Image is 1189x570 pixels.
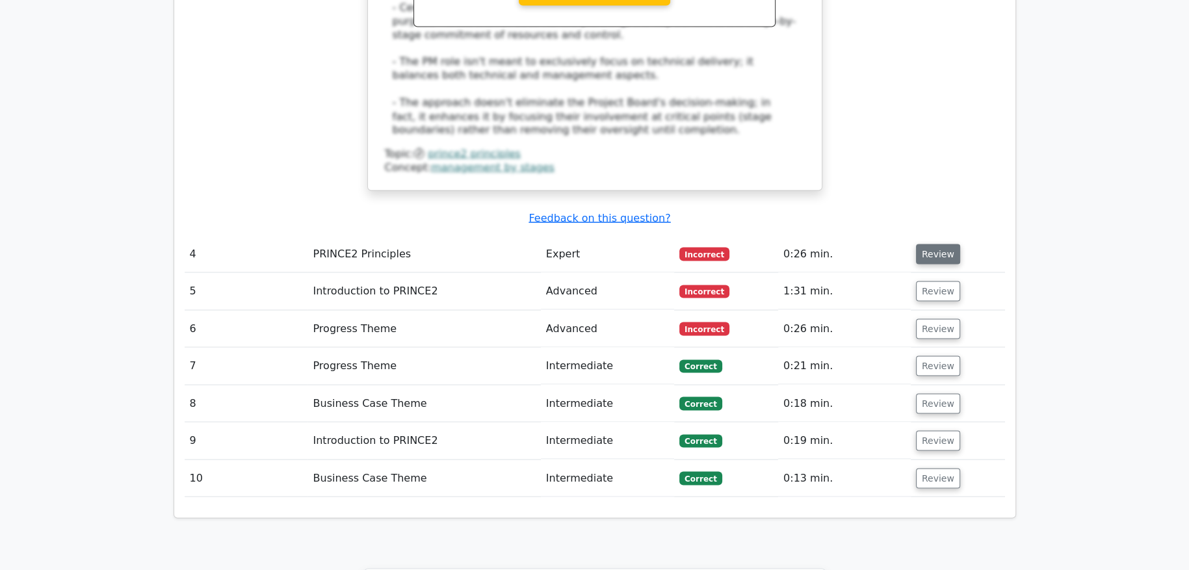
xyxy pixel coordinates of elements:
[307,422,540,459] td: Introduction to PRINCE2
[541,235,674,272] td: Expert
[307,460,540,497] td: Business Case Theme
[185,385,308,422] td: 8
[307,272,540,309] td: Introduction to PRINCE2
[431,161,555,173] a: management by stages
[307,385,540,422] td: Business Case Theme
[916,393,960,413] button: Review
[778,385,911,422] td: 0:18 min.
[679,247,729,260] span: Incorrect
[185,422,308,459] td: 9
[916,281,960,301] button: Review
[778,310,911,347] td: 0:26 min.
[778,460,911,497] td: 0:13 min.
[679,434,722,447] span: Correct
[916,468,960,488] button: Review
[185,235,308,272] td: 4
[679,285,729,298] span: Incorrect
[185,460,308,497] td: 10
[541,347,674,384] td: Intermediate
[541,422,674,459] td: Intermediate
[307,235,540,272] td: PRINCE2 Principles
[428,147,521,159] a: prince2 principles
[185,310,308,347] td: 6
[916,318,960,339] button: Review
[778,422,911,459] td: 0:19 min.
[541,460,674,497] td: Intermediate
[541,272,674,309] td: Advanced
[185,272,308,309] td: 5
[778,272,911,309] td: 1:31 min.
[778,235,911,272] td: 0:26 min.
[679,471,722,484] span: Correct
[679,322,729,335] span: Incorrect
[916,356,960,376] button: Review
[679,359,722,372] span: Correct
[385,161,805,174] div: Concept:
[916,430,960,450] button: Review
[541,310,674,347] td: Advanced
[385,147,805,161] div: Topic:
[679,396,722,409] span: Correct
[307,347,540,384] td: Progress Theme
[778,347,911,384] td: 0:21 min.
[529,211,670,224] a: Feedback on this question?
[916,244,960,264] button: Review
[185,347,308,384] td: 7
[541,385,674,422] td: Intermediate
[307,310,540,347] td: Progress Theme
